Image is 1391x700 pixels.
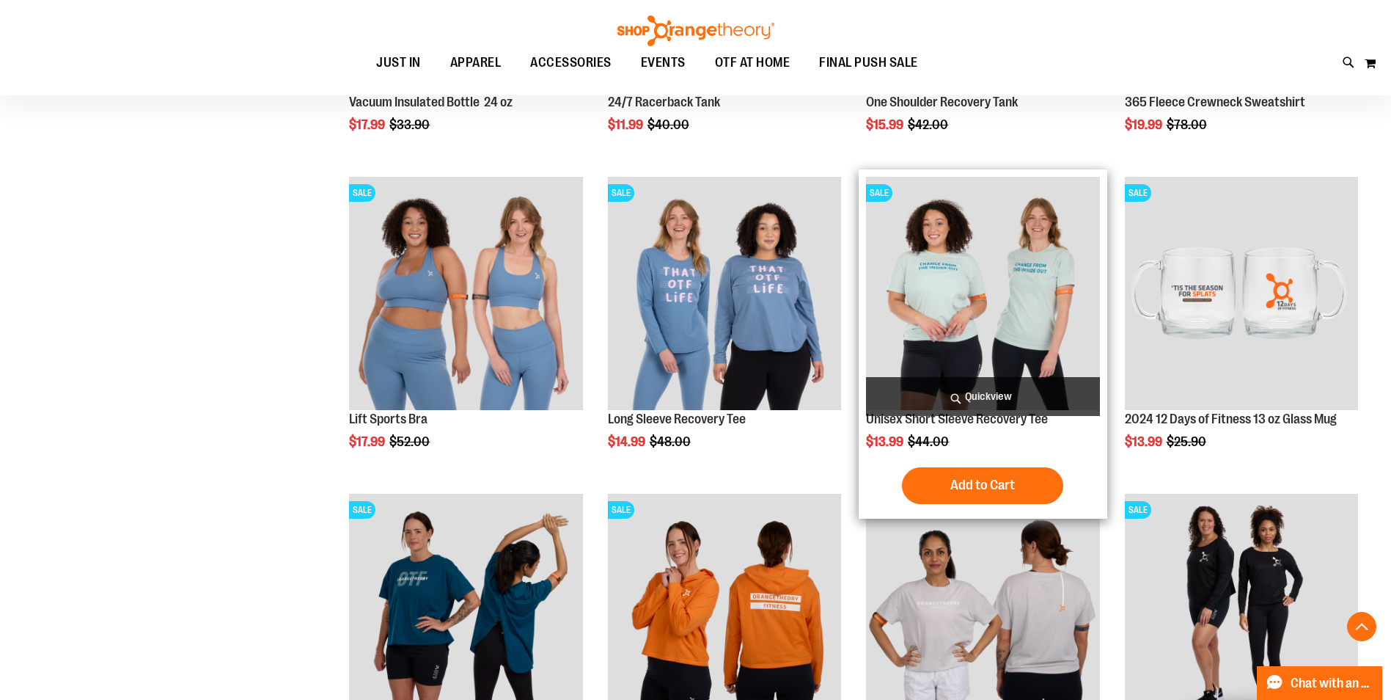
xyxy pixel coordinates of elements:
[349,184,375,202] span: SALE
[1117,169,1365,486] div: product
[650,434,693,449] span: $48.00
[1125,412,1337,426] a: 2024 12 Days of Fitness 13 oz Glass Mug
[601,169,848,486] div: product
[1347,612,1376,641] button: Back To Top
[1125,501,1151,519] span: SALE
[349,412,427,426] a: Lift Sports Bra
[1125,95,1305,109] a: 365 Fleece Crewneck Sweatshirt
[450,46,502,79] span: APPAREL
[349,434,387,449] span: $17.99
[349,177,582,410] img: Main of 2024 Covention Lift Sports Bra
[641,46,686,79] span: EVENTS
[647,117,691,132] span: $40.00
[866,377,1099,416] a: Quickview
[1125,434,1164,449] span: $13.99
[349,95,513,109] a: Vacuum Insulated Bottle 24 oz
[866,412,1048,426] a: Unisex Short Sleeve Recovery Tee
[608,177,841,410] img: Main of 2024 AUGUST Long Sleeve Recovery Tee
[1125,177,1358,410] img: Main image of 2024 12 Days of Fitness 13 oz Glass Mug
[866,117,906,132] span: $15.99
[866,177,1099,410] img: Main of 2024 AUGUST Unisex Short Sleeve Recovery Tee
[626,46,700,80] a: EVENTS
[715,46,790,79] span: OTF AT HOME
[1125,117,1164,132] span: $19.99
[608,177,841,412] a: Main of 2024 AUGUST Long Sleeve Recovery TeeSALE
[908,117,950,132] span: $42.00
[389,434,432,449] span: $52.00
[866,434,906,449] span: $13.99
[866,177,1099,412] a: Main of 2024 AUGUST Unisex Short Sleeve Recovery TeeSALE
[819,46,918,79] span: FINAL PUSH SALE
[804,46,933,79] a: FINAL PUSH SALE
[515,46,626,80] a: ACCESSORIES
[436,46,516,80] a: APPAREL
[608,95,720,109] a: 24/7 Racerback Tank
[342,169,590,486] div: product
[700,46,805,80] a: OTF AT HOME
[1167,434,1208,449] span: $25.90
[908,434,951,449] span: $44.00
[349,177,582,412] a: Main of 2024 Covention Lift Sports BraSALE
[608,184,634,202] span: SALE
[866,95,1018,109] a: One Shoulder Recovery Tank
[1291,677,1373,690] span: Chat with an Expert
[859,169,1106,519] div: product
[866,184,892,202] span: SALE
[389,117,432,132] span: $33.90
[1125,177,1358,412] a: Main image of 2024 12 Days of Fitness 13 oz Glass MugSALE
[615,15,777,46] img: Shop Orangetheory
[1257,666,1383,700] button: Chat with an Expert
[349,117,387,132] span: $17.99
[608,117,645,132] span: $11.99
[530,46,612,79] span: ACCESSORIES
[376,46,421,79] span: JUST IN
[608,434,647,449] span: $14.99
[608,501,634,519] span: SALE
[349,501,375,519] span: SALE
[1167,117,1209,132] span: $78.00
[1125,184,1151,202] span: SALE
[608,412,746,426] a: Long Sleeve Recovery Tee
[950,477,1015,493] span: Add to Cart
[902,467,1063,504] button: Add to Cart
[361,46,436,80] a: JUST IN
